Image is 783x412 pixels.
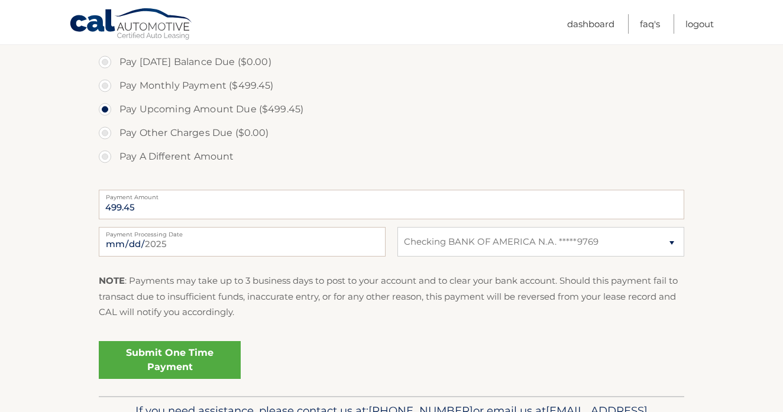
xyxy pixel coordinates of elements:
[99,227,386,236] label: Payment Processing Date
[99,227,386,257] input: Payment Date
[69,8,193,42] a: Cal Automotive
[640,14,660,34] a: FAQ's
[99,190,684,219] input: Payment Amount
[99,145,684,168] label: Pay A Different Amount
[99,121,684,145] label: Pay Other Charges Due ($0.00)
[99,98,684,121] label: Pay Upcoming Amount Due ($499.45)
[99,273,684,320] p: : Payments may take up to 3 business days to post to your account and to clear your bank account....
[99,74,684,98] label: Pay Monthly Payment ($499.45)
[99,190,684,199] label: Payment Amount
[99,50,684,74] label: Pay [DATE] Balance Due ($0.00)
[99,275,125,286] strong: NOTE
[99,341,241,379] a: Submit One Time Payment
[567,14,614,34] a: Dashboard
[685,14,714,34] a: Logout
